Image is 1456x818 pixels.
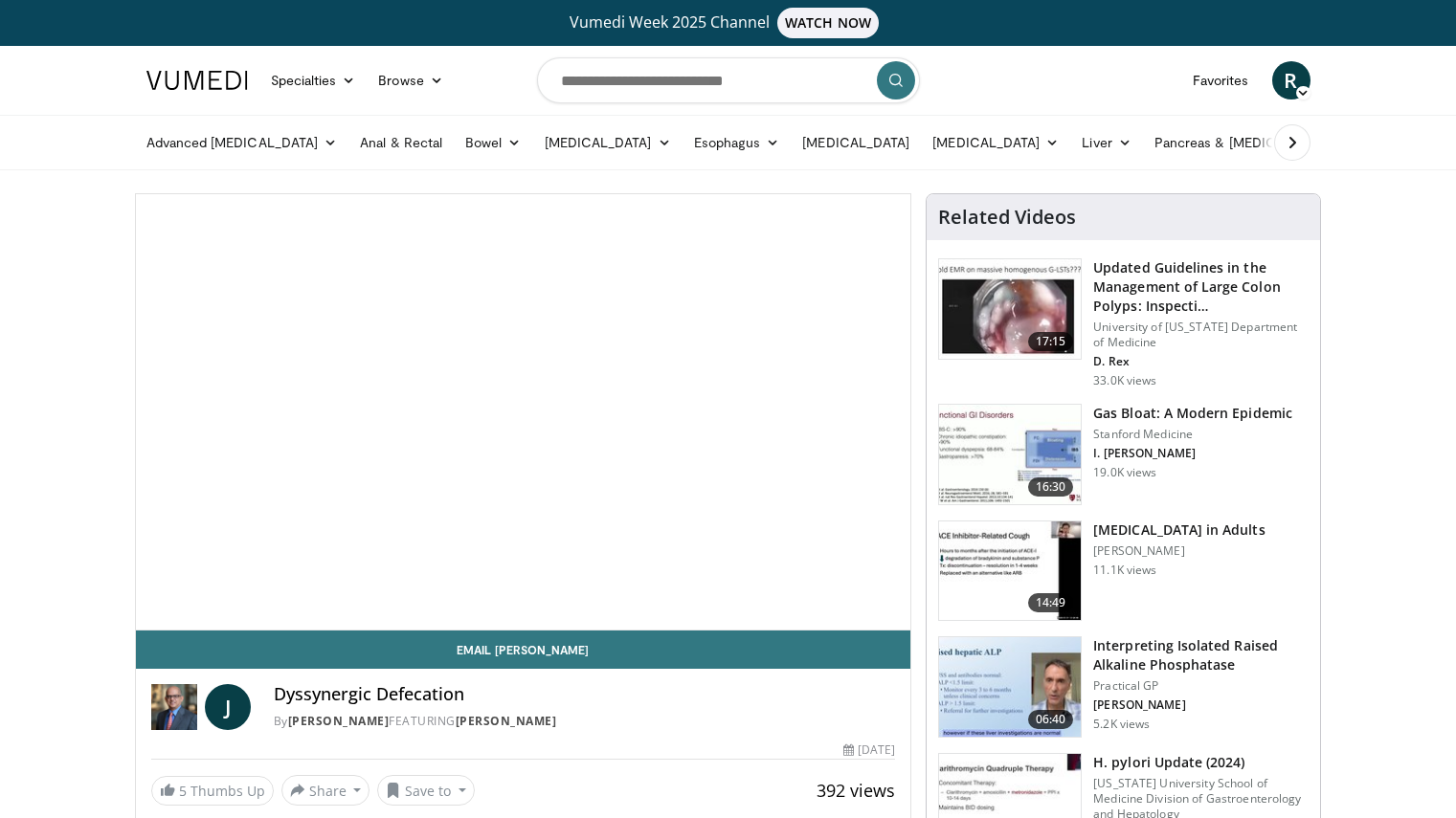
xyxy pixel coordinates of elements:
p: D. Rex [1093,354,1309,369]
h3: Gas Bloat: A Modern Epidemic [1093,404,1292,423]
a: Pancreas & [MEDICAL_DATA] [1143,123,1367,162]
p: I. [PERSON_NAME] [1093,446,1292,461]
h3: [MEDICAL_DATA] in Adults [1093,520,1265,540]
p: Practical GP [1093,678,1309,694]
p: 19.0K views [1093,465,1156,480]
h3: Interpreting Isolated Raised Alkaline Phosphatase [1093,636,1309,674]
button: Share [281,775,370,806]
a: [PERSON_NAME] [288,713,390,729]
a: Favorites [1181,61,1261,99]
a: Bowel [454,123,532,162]
p: University of [US_STATE] Department of Medicine [1093,320,1309,350]
a: 17:15 Updated Guidelines in the Management of Large Colon Polyps: Inspecti… University of [US_STA... [938,258,1309,388]
span: 392 views [817,779,895,802]
div: [DATE] [843,741,895,759]
a: 14:49 [MEDICAL_DATA] in Adults [PERSON_NAME] 11.1K views [938,520,1309,622]
p: [PERSON_NAME] [1093,697,1309,713]
span: 14:49 [1028,593,1074,612]
a: [PERSON_NAME] [456,713,557,729]
a: [MEDICAL_DATA] [921,123,1070,162]
img: 480ec31d-e3c1-475b-8289-0a0659db689a.150x105_q85_crop-smart_upscale.jpg [939,405,1081,504]
a: 5 Thumbs Up [151,776,274,806]
img: 6a4ee52d-0f16-480d-a1b4-8187386ea2ed.150x105_q85_crop-smart_upscale.jpg [939,637,1081,737]
div: By FEATURING [274,713,896,730]
p: 33.0K views [1093,373,1156,388]
p: 5.2K views [1093,717,1150,732]
img: VuMedi Logo [146,71,248,90]
p: Stanford Medicine [1093,427,1292,442]
video-js: Video Player [136,194,911,630]
img: dfcfcb0d-b871-4e1a-9f0c-9f64970f7dd8.150x105_q85_crop-smart_upscale.jpg [939,259,1081,359]
a: 06:40 Interpreting Isolated Raised Alkaline Phosphatase Practical GP [PERSON_NAME] 5.2K views [938,636,1309,738]
h3: Updated Guidelines in the Management of Large Colon Polyps: Inspecti… [1093,258,1309,316]
p: [PERSON_NAME] [1093,543,1265,559]
span: 5 [179,782,187,800]
a: Esophagus [683,123,792,162]
a: R [1272,61,1310,99]
a: Advanced [MEDICAL_DATA] [135,123,349,162]
a: Vumedi Week 2025 ChannelWATCH NOW [149,8,1308,38]
h4: Dyssynergic Defecation [274,684,896,705]
span: 16:30 [1028,477,1074,497]
h3: H. pylori Update (2024) [1093,753,1309,772]
a: Specialties [259,61,368,99]
span: 17:15 [1028,332,1074,351]
img: Dr. Waqar Qureshi [151,684,197,730]
a: J [205,684,251,730]
span: 06:40 [1028,710,1074,729]
a: 16:30 Gas Bloat: A Modern Epidemic Stanford Medicine I. [PERSON_NAME] 19.0K views [938,404,1309,505]
img: 11950cd4-d248-4755-8b98-ec337be04c84.150x105_q85_crop-smart_upscale.jpg [939,521,1081,621]
h4: Related Videos [938,206,1076,229]
span: WATCH NOW [777,8,879,38]
input: Search topics, interventions [537,57,920,103]
a: [MEDICAL_DATA] [791,123,921,162]
p: 11.1K views [1093,563,1156,578]
button: Save to [377,775,475,806]
a: Anal & Rectal [348,123,454,162]
a: [MEDICAL_DATA] [533,123,683,162]
a: Browse [367,61,455,99]
a: Email [PERSON_NAME] [136,630,911,669]
a: Liver [1070,123,1142,162]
